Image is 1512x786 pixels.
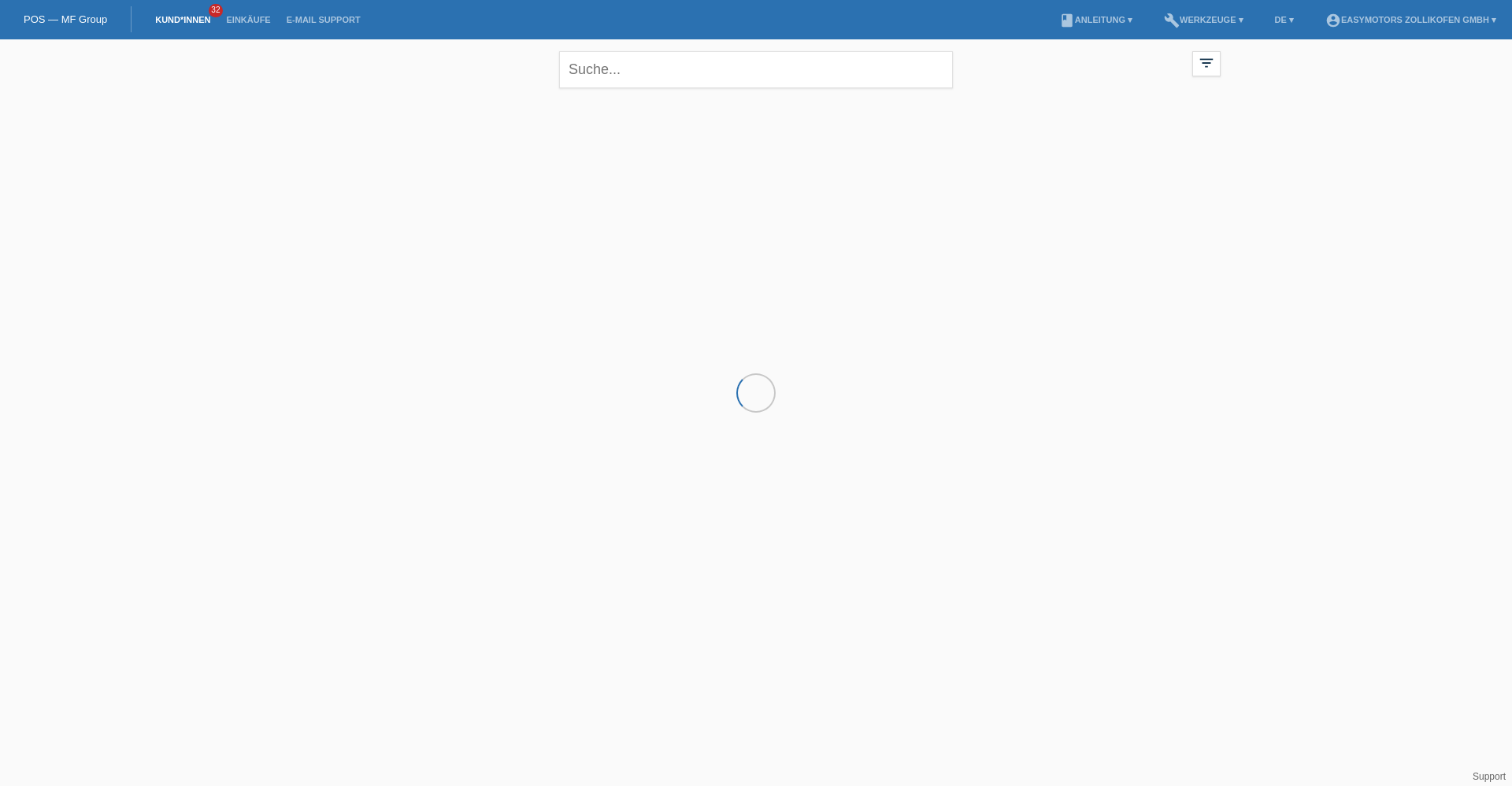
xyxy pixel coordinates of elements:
[1317,15,1504,24] a: account_circleEasymotors Zollikofen GmbH ▾
[1051,15,1140,24] a: bookAnleitung ▾
[147,15,218,24] a: Kund*innen
[559,51,953,88] input: Suche...
[1198,54,1215,72] i: filter_list
[1267,15,1302,24] a: DE ▾
[1325,13,1341,28] i: account_circle
[1059,13,1075,28] i: book
[218,15,278,24] a: Einkäufe
[1473,771,1506,782] a: Support
[24,13,107,25] a: POS — MF Group
[279,15,369,24] a: E-Mail Support
[1156,15,1251,24] a: buildWerkzeuge ▾
[1164,13,1180,28] i: build
[209,4,223,17] span: 32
